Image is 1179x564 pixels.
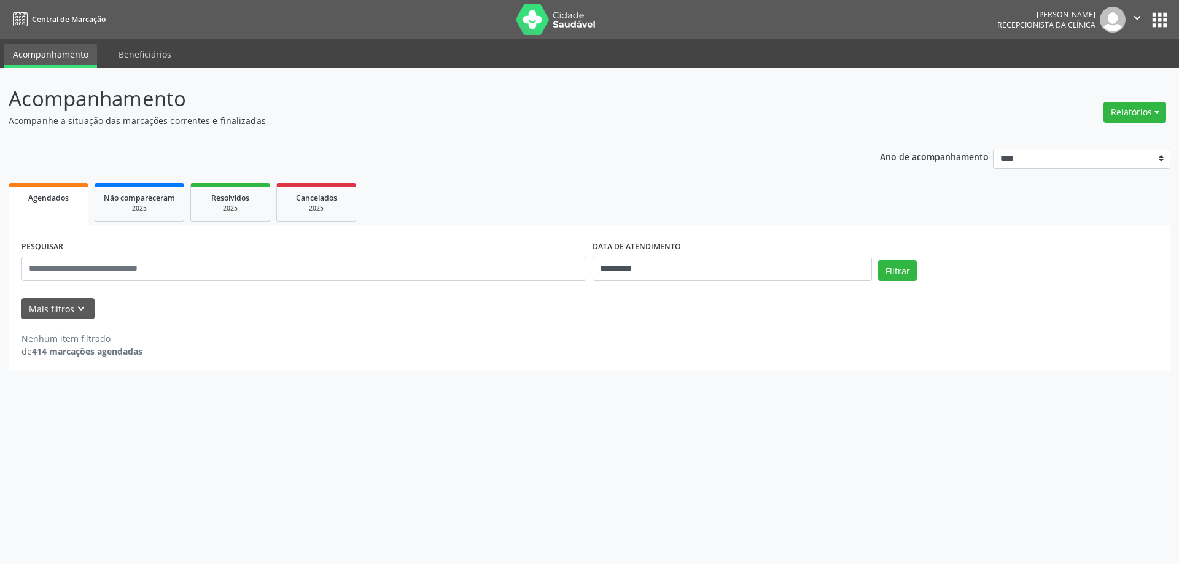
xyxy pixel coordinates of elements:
button: Filtrar [878,260,917,281]
div: 2025 [200,204,261,213]
div: 2025 [286,204,347,213]
p: Ano de acompanhamento [880,149,989,164]
span: Cancelados [296,193,337,203]
div: 2025 [104,204,175,213]
a: Beneficiários [110,44,180,65]
a: Central de Marcação [9,9,106,29]
label: PESQUISAR [21,238,63,257]
span: Não compareceram [104,193,175,203]
button: Relatórios [1103,102,1166,123]
a: Acompanhamento [4,44,97,68]
span: Agendados [28,193,69,203]
div: de [21,345,142,358]
p: Acompanhe a situação das marcações correntes e finalizadas [9,114,822,127]
button:  [1126,7,1149,33]
i:  [1130,11,1144,25]
span: Resolvidos [211,193,249,203]
label: DATA DE ATENDIMENTO [593,238,681,257]
div: [PERSON_NAME] [997,9,1095,20]
strong: 414 marcações agendadas [32,346,142,357]
img: img [1100,7,1126,33]
i: keyboard_arrow_down [74,302,88,315]
div: Nenhum item filtrado [21,332,142,345]
button: apps [1149,9,1170,31]
span: Recepcionista da clínica [997,20,1095,30]
span: Central de Marcação [32,14,106,25]
button: Mais filtroskeyboard_arrow_down [21,298,95,320]
p: Acompanhamento [9,83,822,114]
